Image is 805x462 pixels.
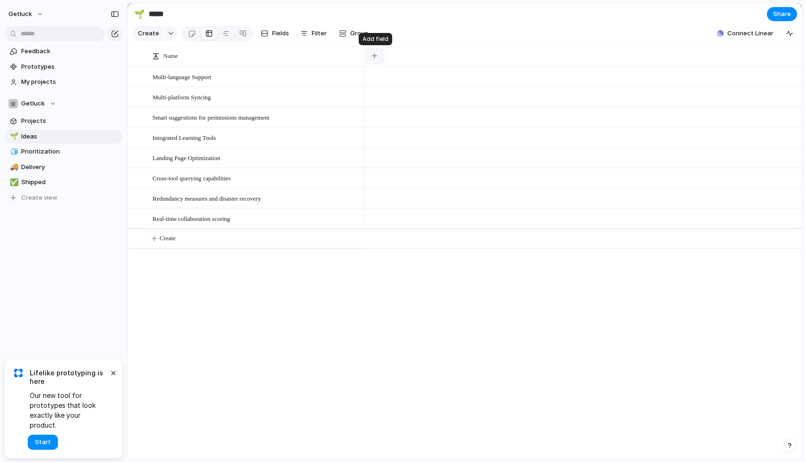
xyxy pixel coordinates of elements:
span: Ideas [21,132,119,141]
div: 🧊 [10,146,16,157]
button: 🧊 [8,147,18,156]
div: Add field [359,33,392,45]
span: Integrated Learning Tools [153,132,216,143]
span: Landing Page Optimization [153,152,220,163]
span: Shipped [21,178,119,187]
span: Projects [21,116,119,126]
span: Share [773,9,791,19]
button: Dismiss [107,367,119,378]
a: ✅Shipped [5,175,122,189]
span: Smart suggestions for permissions management [153,112,269,122]
span: Getluck [21,99,45,108]
span: Feedback [21,47,119,56]
a: 🧊Prioritization [5,145,122,159]
button: Share [767,7,797,21]
span: Start [35,438,51,447]
button: Create view [5,191,122,205]
span: Group [350,29,369,38]
span: Delivery [21,162,119,172]
span: Lifelike prototyping is here [30,369,108,386]
span: Redundancy measures and disaster recovery [153,193,261,203]
span: Real-time collaboration scoring [153,213,230,224]
a: My projects [5,75,122,89]
button: Group [334,26,373,41]
span: My projects [21,77,119,87]
button: ✅ [8,178,18,187]
div: 🚚 [10,162,16,172]
button: 🚚 [8,162,18,172]
button: Getluck [5,97,122,111]
span: Create view [21,193,57,203]
span: Multi-platform Syncing [153,91,211,102]
span: Create [138,29,159,38]
a: Projects [5,114,122,128]
div: 🌱 [10,131,16,142]
span: Name [163,51,178,61]
span: Cross-tool querying capabilities [153,172,231,183]
span: Filter [312,29,327,38]
a: 🌱Ideas [5,130,122,144]
a: Feedback [5,44,122,58]
button: Filter [297,26,330,41]
button: 🌱 [132,7,147,22]
span: Prioritization [21,147,119,156]
div: 🌱 [134,8,145,20]
button: 🌱 [8,132,18,141]
span: Fields [272,29,289,38]
button: getluck [4,7,48,22]
div: ✅ [10,177,16,188]
span: Create [160,234,176,243]
span: Prototypes [21,62,119,72]
button: Connect Linear [713,26,777,41]
span: Multi-language Support [153,71,211,82]
button: Start [28,435,58,450]
button: Fields [257,26,293,41]
span: getluck [8,9,32,19]
a: 🚚Delivery [5,160,122,174]
span: Connect Linear [727,29,773,38]
button: Create [132,26,164,41]
a: Prototypes [5,60,122,74]
span: Our new tool for prototypes that look exactly like your product. [30,390,108,430]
